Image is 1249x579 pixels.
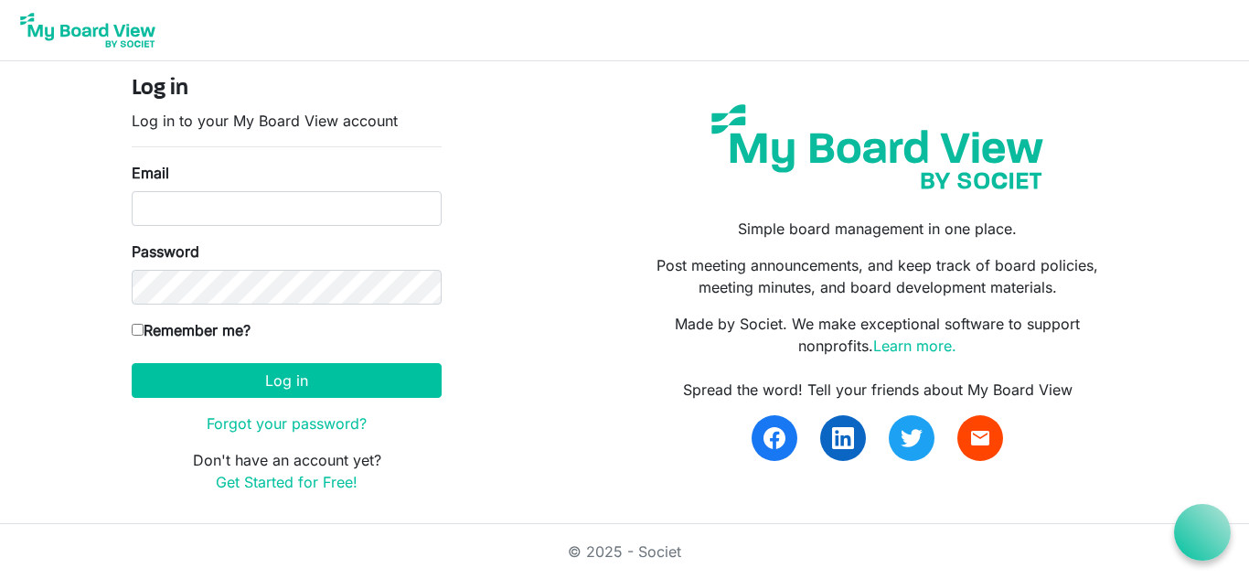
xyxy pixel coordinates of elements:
a: Learn more. [873,337,956,355]
h4: Log in [132,76,442,102]
img: twitter.svg [901,427,923,449]
p: Simple board management in one place. [638,218,1117,240]
label: Email [132,162,169,184]
p: Made by Societ. We make exceptional software to support nonprofits. [638,313,1117,357]
img: facebook.svg [763,427,785,449]
p: Log in to your My Board View account [132,110,442,132]
div: Spread the word! Tell your friends about My Board View [638,379,1117,401]
img: my-board-view-societ.svg [698,91,1057,203]
img: linkedin.svg [832,427,854,449]
label: Remember me? [132,319,251,341]
input: Remember me? [132,324,144,336]
img: My Board View Logo [15,7,161,53]
span: email [969,427,991,449]
p: Post meeting announcements, and keep track of board policies, meeting minutes, and board developm... [638,254,1117,298]
a: email [957,415,1003,461]
button: Log in [132,363,442,398]
label: Password [132,241,199,263]
a: © 2025 - Societ [568,542,681,561]
p: Don't have an account yet? [132,449,442,493]
a: Forgot your password? [207,414,367,433]
a: Get Started for Free! [216,473,358,491]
